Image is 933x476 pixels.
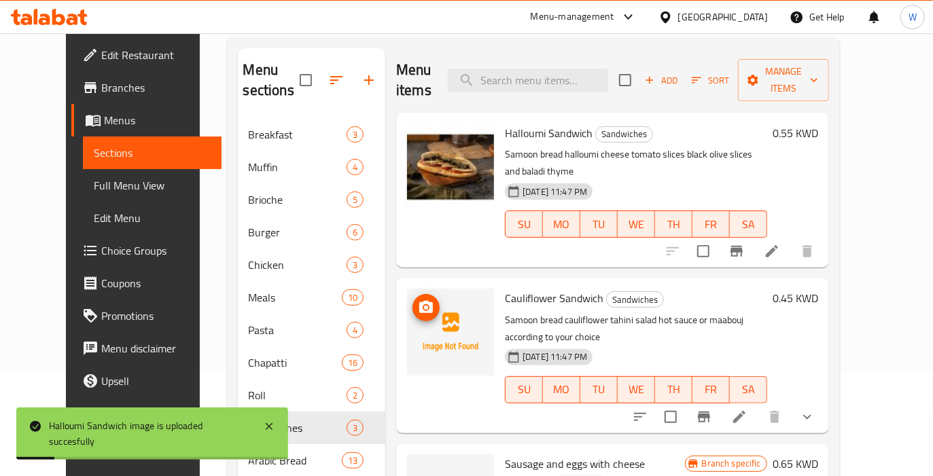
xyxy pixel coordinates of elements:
[238,411,386,444] div: Sandwiches3
[238,216,386,249] div: Burger6
[517,185,593,198] span: [DATE] 11:47 PM
[101,79,211,96] span: Branches
[238,281,386,314] div: Meals10
[101,373,211,389] span: Upsell
[505,210,543,238] button: SU
[249,257,347,273] span: Chicken
[249,289,342,306] span: Meals
[505,376,543,403] button: SU
[758,401,791,433] button: delete
[347,159,364,175] div: items
[101,405,211,422] span: Coverage Report
[773,454,818,473] h6: 0.65 KWD
[692,73,729,88] span: Sort
[249,224,347,240] div: Burger
[347,322,364,338] div: items
[738,59,829,101] button: Manage items
[94,145,211,161] span: Sections
[412,294,440,321] button: upload picture
[661,380,687,399] span: TH
[249,322,347,338] div: Pasta
[688,401,720,433] button: Branch-specific-item
[249,159,347,175] span: Muffin
[764,243,780,259] a: Edit menu item
[71,71,222,104] a: Branches
[238,118,386,151] div: Breakfast3
[791,235,824,268] button: delete
[249,452,342,469] span: Arabic Bread
[548,380,575,399] span: MO
[697,457,767,470] span: Branch specific
[94,210,211,226] span: Edit Menu
[101,340,211,356] span: Menu disclaimer
[83,169,222,202] a: Full Menu View
[678,10,768,24] div: [GEOGRAPHIC_DATA]
[249,126,347,143] span: Breakfast
[448,69,608,92] input: search
[249,420,347,436] span: Sandwiches
[683,70,738,91] span: Sort items
[83,202,222,234] a: Edit Menu
[71,39,222,71] a: Edit Restaurant
[595,126,653,143] div: Sandwiches
[543,210,580,238] button: MO
[661,215,687,234] span: TH
[735,215,762,234] span: SA
[49,418,250,449] div: Halloumi Sandwich image is uploaded succesfully
[505,123,593,143] span: Halloumi Sandwich
[505,312,767,346] p: Samoon bread cauliflower tahini salad hot sauce or maabouj according to your choice
[71,104,222,136] a: Menus
[720,235,753,268] button: Branch-specific-item
[347,224,364,240] div: items
[799,409,815,425] svg: Show Choices
[688,70,733,91] button: Sort
[249,387,347,403] span: Roll
[347,126,364,143] div: items
[71,299,222,332] a: Promotions
[101,242,211,259] span: Choice Groups
[71,332,222,365] a: Menu disclaimer
[238,183,386,216] div: Brioche5
[238,249,386,281] div: Chicken3
[347,128,363,141] span: 3
[249,354,342,371] span: Chapatti
[548,215,575,234] span: MO
[698,215,724,234] span: FR
[505,146,767,180] p: Samoon bread halloumi cheese tomato slices black olive slices and baladi thyme
[342,452,364,469] div: items
[698,380,724,399] span: FR
[71,234,222,267] a: Choice Groups
[101,275,211,291] span: Coupons
[618,210,655,238] button: WE
[586,380,612,399] span: TU
[320,64,353,96] span: Sort sections
[639,70,683,91] button: Add
[623,215,650,234] span: WE
[511,380,538,399] span: SU
[624,401,656,433] button: sort-choices
[342,356,363,369] span: 16
[347,422,363,435] span: 3
[618,376,655,403] button: WE
[101,47,211,63] span: Edit Restaurant
[243,60,300,100] h2: Menu sections
[249,191,347,208] span: Brioche
[71,365,222,397] a: Upsell
[505,288,603,308] span: Cauliflower Sandwich
[407,289,494,376] img: Cauliflower Sandwich
[580,210,618,238] button: TU
[791,401,824,433] button: show more
[730,376,767,403] button: SA
[692,210,730,238] button: FR
[347,324,363,337] span: 4
[83,136,222,169] a: Sections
